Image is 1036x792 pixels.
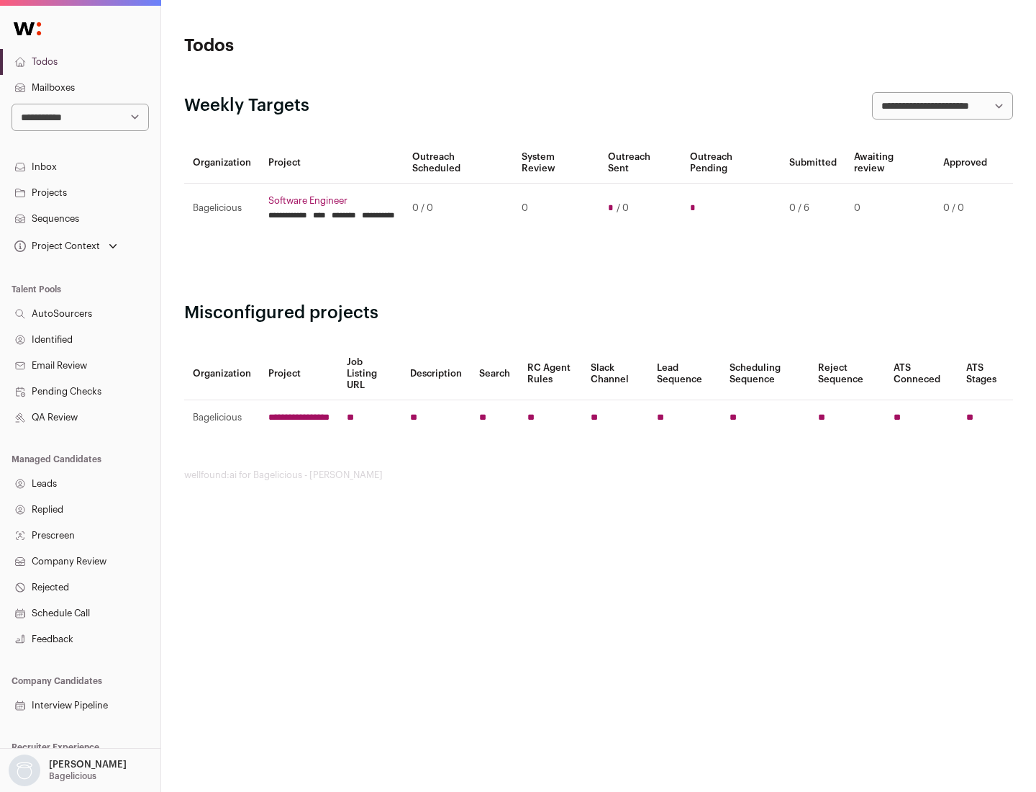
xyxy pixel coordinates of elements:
td: Bagelicious [184,184,260,233]
th: Description [401,348,471,400]
img: nopic.png [9,755,40,786]
h2: Weekly Targets [184,94,309,117]
th: Project [260,143,404,184]
td: 0 / 0 [935,184,996,233]
th: Organization [184,348,260,400]
footer: wellfound:ai for Bagelicious - [PERSON_NAME] [184,469,1013,481]
td: 0 [513,184,599,233]
th: Approved [935,143,996,184]
h1: Todos [184,35,460,58]
button: Open dropdown [12,236,120,256]
th: Outreach Pending [681,143,780,184]
td: 0 / 0 [404,184,513,233]
th: Project [260,348,338,400]
th: Reject Sequence [809,348,886,400]
th: RC Agent Rules [519,348,581,400]
th: System Review [513,143,599,184]
a: Software Engineer [268,195,395,207]
th: Job Listing URL [338,348,401,400]
th: ATS Stages [958,348,1013,400]
th: Search [471,348,519,400]
th: Organization [184,143,260,184]
th: Slack Channel [582,348,648,400]
td: 0 [845,184,935,233]
p: [PERSON_NAME] [49,759,127,770]
td: 0 / 6 [781,184,845,233]
th: Submitted [781,143,845,184]
div: Project Context [12,240,100,252]
th: Lead Sequence [648,348,721,400]
th: Outreach Sent [599,143,682,184]
th: ATS Conneced [885,348,957,400]
td: Bagelicious [184,400,260,436]
img: Wellfound [6,14,49,43]
button: Open dropdown [6,755,129,786]
h2: Misconfigured projects [184,302,1013,325]
p: Bagelicious [49,770,96,782]
th: Outreach Scheduled [404,143,513,184]
span: / 0 [617,202,629,214]
th: Awaiting review [845,143,935,184]
th: Scheduling Sequence [721,348,809,400]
